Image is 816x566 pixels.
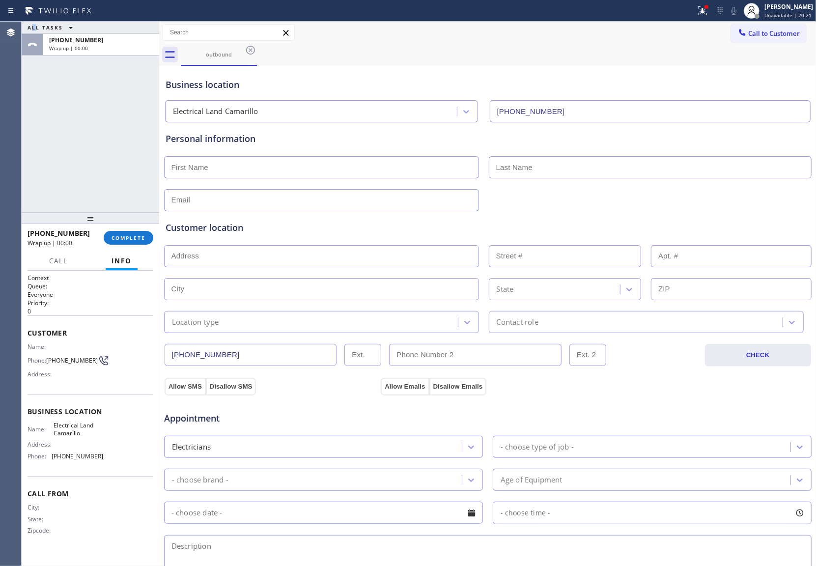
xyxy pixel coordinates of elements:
[106,252,138,271] button: Info
[172,474,228,485] div: - choose brand -
[28,299,153,307] h2: Priority:
[28,453,52,460] span: Phone:
[28,370,54,378] span: Address:
[731,24,806,43] button: Call to Customer
[206,378,256,396] button: Disallow SMS
[28,24,63,31] span: ALL TASKS
[164,502,483,524] input: - choose date -
[54,422,103,437] span: Electrical Land Camarillo
[28,282,153,290] h2: Queue:
[112,234,145,241] span: COMPLETE
[166,132,810,145] div: Personal information
[165,344,337,366] input: Phone Number
[164,156,479,178] input: First Name
[172,441,211,453] div: Electricians
[28,274,153,282] h1: Context
[22,22,83,33] button: ALL TASKS
[28,515,54,523] span: State:
[172,316,219,328] div: Location type
[28,357,46,364] span: Phone:
[748,29,800,38] span: Call to Customer
[344,344,381,366] input: Ext.
[164,189,479,211] input: Email
[429,378,487,396] button: Disallow Emails
[497,316,538,328] div: Contact role
[49,256,68,265] span: Call
[163,25,294,40] input: Search
[182,51,256,58] div: outbound
[501,441,574,453] div: - choose type of job -
[164,278,479,300] input: City
[28,489,153,498] span: Call From
[490,100,811,122] input: Phone Number
[651,245,812,267] input: Apt. #
[165,378,206,396] button: Allow SMS
[651,278,812,300] input: ZIP
[569,344,606,366] input: Ext. 2
[104,231,153,245] button: COMPLETE
[381,378,429,396] button: Allow Emails
[705,344,811,367] button: CHECK
[28,290,153,299] p: Everyone
[164,412,379,425] span: Appointment
[28,441,54,448] span: Address:
[764,2,813,11] div: [PERSON_NAME]
[489,156,812,178] input: Last Name
[727,4,741,18] button: Mute
[28,527,54,534] span: Zipcode:
[166,78,810,91] div: Business location
[46,357,98,364] span: [PHONE_NUMBER]
[164,245,479,267] input: Address
[28,407,153,416] span: Business location
[166,221,810,234] div: Customer location
[28,425,54,433] span: Name:
[501,508,551,517] span: - choose time -
[49,36,103,44] span: [PHONE_NUMBER]
[28,228,90,238] span: [PHONE_NUMBER]
[764,12,812,19] span: Unavailable | 20:21
[49,45,88,52] span: Wrap up | 00:00
[389,344,562,366] input: Phone Number 2
[43,252,74,271] button: Call
[52,453,103,460] span: [PHONE_NUMBER]
[173,106,258,117] div: Electrical Land Camarillo
[112,256,132,265] span: Info
[497,283,514,295] div: State
[501,474,563,485] div: Age of Equipment
[28,239,72,247] span: Wrap up | 00:00
[28,343,54,350] span: Name:
[489,245,642,267] input: Street #
[28,504,54,511] span: City:
[28,307,153,315] p: 0
[28,328,153,338] span: Customer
